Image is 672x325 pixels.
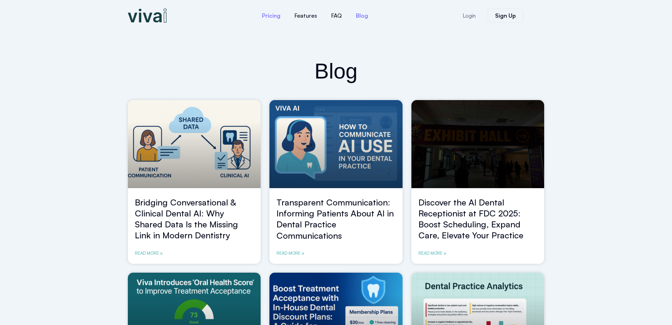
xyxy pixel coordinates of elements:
[276,197,394,241] a: Transparent Communication: Informing Patients About AI in Dental Practice Communications
[463,13,476,18] span: Login
[135,197,238,241] a: Bridging Conversational & Clinical Dental AI: Why Shared Data Is the Missing Link in Modern Denti...
[128,57,545,85] h2: Blog
[418,250,446,257] a: Read more about Discover the AI Dental Receptionist at FDC 2025: Boost Scheduling, Expand Care, E...
[411,100,545,188] a: FDC-2025-AI-Dental-Receptionist
[488,8,523,23] a: Sign Up
[135,250,163,257] a: Read more about Bridging Conversational & Clinical Dental AI: Why Shared Data Is the Missing Link...
[255,7,287,24] a: Pricing
[213,7,417,24] nav: Menu
[349,7,375,24] a: Blog
[276,250,304,257] a: Read more about Transparent Communication: Informing Patients About AI in Dental Practice Communi...
[454,9,484,23] a: Login
[287,7,324,24] a: Features
[324,7,349,24] a: FAQ
[495,13,516,18] span: Sign Up
[418,197,523,241] a: Discover the AI Dental Receptionist at FDC 2025: Boost Scheduling, Expand Care, Elevate Your Prac...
